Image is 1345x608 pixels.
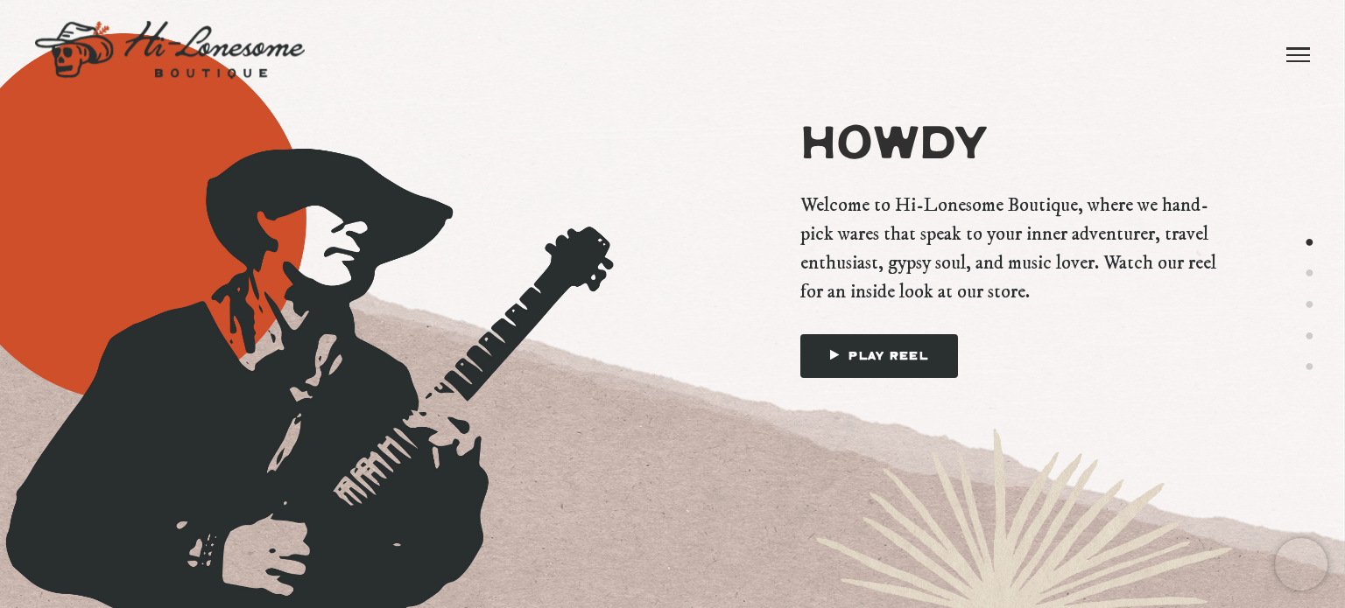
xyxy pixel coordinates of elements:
[1305,231,1314,253] button: 1
[35,21,305,79] img: logo
[800,334,958,378] a: Play Reel
[1305,294,1314,316] button: 3
[1275,538,1327,591] iframe: Chatra live chat
[1305,262,1314,284] button: 2
[800,117,1217,174] span: Howdy
[1305,356,1314,378] button: 5
[800,191,1217,306] span: Welcome to Hi-Lonesome Boutique, where we hand-pick wares that speak to your inner adventurer, tr...
[1305,325,1314,346] button: 4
